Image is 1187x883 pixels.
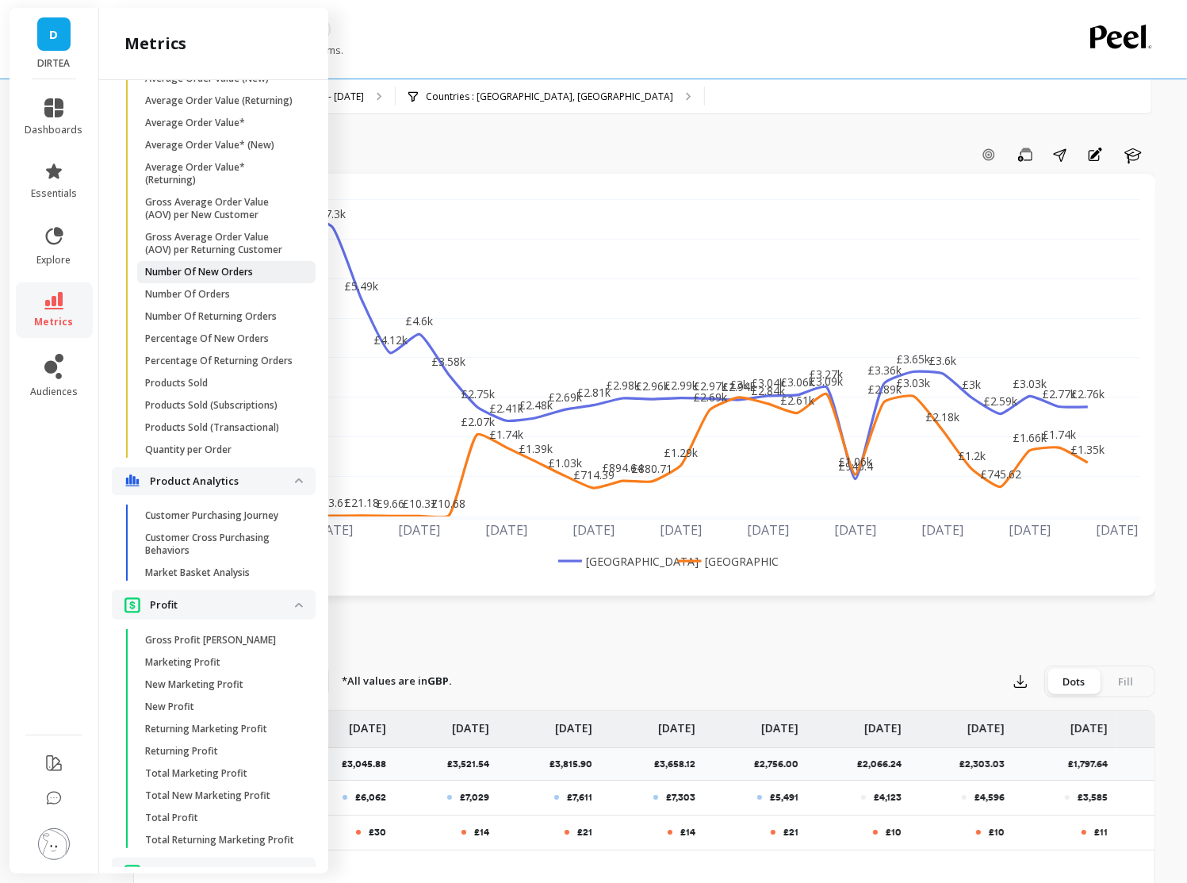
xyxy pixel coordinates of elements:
[124,33,186,55] h2: metrics
[145,421,279,434] p: Products Sold (Transactional)
[857,758,911,770] p: £2,066.24
[680,826,695,839] p: £14
[150,474,295,489] p: Product Analytics
[145,656,220,669] p: Marketing Profit
[124,864,140,881] img: navigation item icon
[145,701,194,713] p: New Profit
[145,767,247,780] p: Total Marketing Profit
[145,288,230,301] p: Number Of Orders
[31,187,77,200] span: essentials
[474,826,489,839] p: £14
[989,826,1005,839] p: £10
[555,711,592,736] p: [DATE]
[133,620,1155,656] nav: Tabs
[427,674,452,688] strong: GBP.
[145,566,250,579] p: Market Basket Analysis
[452,711,489,736] p: [DATE]
[145,161,297,186] p: Average Order Value* (Returning)
[145,94,293,107] p: Average Order Value (Returning)
[426,90,673,103] p: Countries : [GEOGRAPHIC_DATA], [GEOGRAPHIC_DATA]
[145,310,277,323] p: Number Of Returning Orders
[145,509,278,522] p: Customer Purchasing Journey
[1078,791,1108,804] p: £3,585
[145,377,208,390] p: Products Sold
[145,443,232,456] p: Quantity per Order
[145,532,297,557] p: Customer Cross Purchasing Behaviors
[145,266,253,278] p: Number Of New Orders
[886,826,902,839] p: £10
[864,711,902,736] p: [DATE]
[1070,711,1108,736] p: [DATE]
[460,791,489,804] p: £7,029
[145,834,294,847] p: Total Returning Marketing Profit
[145,231,297,256] p: Gross Average Order Value (AOV) per Returning Customer
[145,196,297,221] p: Gross Average Order Value (AOV) per New Customer
[25,124,83,136] span: dashboards
[1068,758,1117,770] p: £1,797.64
[549,758,602,770] p: £3,815.90
[1100,669,1152,694] div: Fill
[1094,826,1108,839] p: £11
[145,117,245,129] p: Average Order Value*
[447,758,499,770] p: £3,521.54
[35,316,74,328] span: metrics
[783,826,798,839] p: £21
[295,478,303,483] img: down caret icon
[577,826,592,839] p: £21
[25,57,83,70] p: DIRTEA
[355,791,386,804] p: £6,062
[145,332,269,345] p: Percentage Of New Orders
[145,723,267,735] p: Returning Marketing Profit
[295,603,303,608] img: down caret icon
[150,865,295,881] p: Revenue
[369,826,386,839] p: £30
[349,711,386,736] p: [DATE]
[342,758,396,770] p: £3,045.88
[974,791,1005,804] p: £4,596
[38,828,70,860] img: profile picture
[145,634,276,647] p: Gross Profit [PERSON_NAME]
[145,745,218,758] p: Returning Profit
[145,399,278,412] p: Products Sold (Subscriptions)
[658,711,695,736] p: [DATE]
[1047,669,1100,694] div: Dots
[145,812,198,824] p: Total Profit
[342,674,452,689] p: *All values are in
[761,711,798,736] p: [DATE]
[874,791,902,804] p: £4,123
[666,791,695,804] p: £7,303
[150,597,295,613] p: Profit
[50,25,59,44] span: D
[124,474,140,487] img: navigation item icon
[145,139,274,152] p: Average Order Value* (New)
[124,597,140,613] img: navigation item icon
[30,386,78,398] span: audiences
[654,758,705,770] p: £3,658.12
[145,789,270,802] p: Total New Marketing Profit
[959,758,1014,770] p: £2,303.03
[145,355,293,367] p: Percentage Of Returning Orders
[770,791,798,804] p: £5,491
[967,711,1005,736] p: [DATE]
[145,678,243,691] p: New Marketing Profit
[37,254,71,267] span: explore
[754,758,808,770] p: £2,756.00
[567,791,592,804] p: £7,611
